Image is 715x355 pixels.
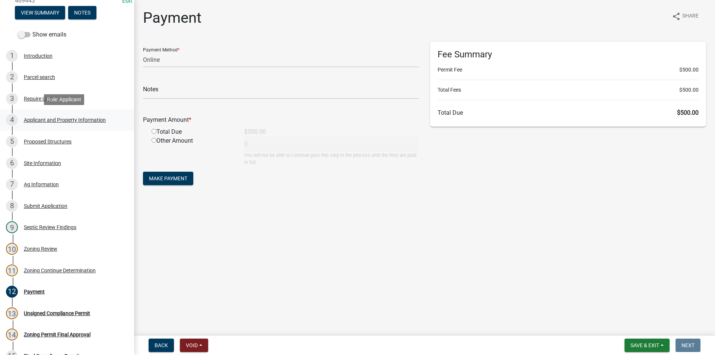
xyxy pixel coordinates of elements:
div: 12 [6,286,18,298]
div: 14 [6,329,18,340]
button: Notes [68,6,96,19]
div: 1 [6,50,18,62]
div: Other Amount [146,136,239,166]
button: Void [180,339,208,352]
div: Unsigned Compliance Permit [24,311,90,316]
div: Ag Information [24,182,59,187]
div: 10 [6,243,18,255]
div: 4 [6,114,18,126]
div: Submit Application [24,203,67,209]
div: Proposed Structures [24,139,71,144]
span: Back [155,342,168,348]
div: 9 [6,221,18,233]
h1: Payment [143,9,201,27]
button: Next [676,339,700,352]
div: Zoning Permit Final Approval [24,332,90,337]
button: View Summary [15,6,65,19]
div: 13 [6,307,18,319]
div: Site Information [24,161,61,166]
div: 3 [6,93,18,105]
span: $500.00 [677,109,699,116]
div: 8 [6,200,18,212]
wm-modal-confirm: Summary [15,10,65,16]
div: 2 [6,71,18,83]
wm-modal-confirm: Notes [68,10,96,16]
div: Parcel search [24,75,55,80]
button: Back [149,339,174,352]
div: 7 [6,178,18,190]
div: 5 [6,136,18,148]
div: Septic Review Findings [24,225,76,230]
button: shareShare [666,9,705,23]
div: 11 [6,264,18,276]
li: Total Fees [438,86,699,94]
li: Permit Fee [438,66,699,74]
i: share [672,12,681,21]
div: Payment [24,289,45,294]
h6: Total Due [438,109,699,116]
span: Next [681,342,695,348]
div: Zoning Continue Determination [24,268,96,273]
span: Make Payment [149,175,187,181]
span: Share [682,12,699,21]
div: Require User [24,96,53,101]
button: Make Payment [143,172,193,185]
h6: Fee Summary [438,49,699,60]
div: Payment Amount [137,115,425,124]
label: Show emails [18,30,66,39]
div: Role: Applicant [44,94,84,105]
div: 6 [6,157,18,169]
div: Total Due [146,127,239,136]
div: Introduction [24,53,53,58]
span: Void [186,342,198,348]
button: Save & Exit [625,339,670,352]
span: $500.00 [679,66,699,74]
span: Save & Exit [630,342,659,348]
div: Applicant and Property Information [24,117,106,123]
div: Zoning Review [24,246,57,251]
span: $500.00 [679,86,699,94]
